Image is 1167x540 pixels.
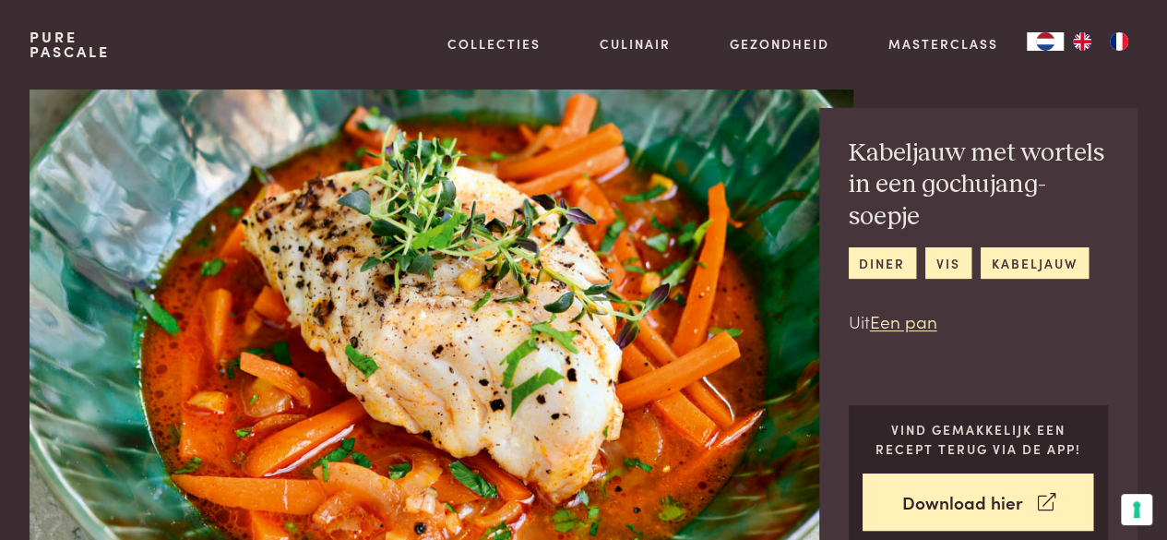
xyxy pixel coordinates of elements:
ul: Language list [1064,32,1137,51]
div: Language [1027,32,1064,51]
p: Vind gemakkelijk een recept terug via de app! [863,420,1093,458]
a: PurePascale [30,30,110,59]
aside: Language selected: Nederlands [1027,32,1137,51]
a: Een pan [870,308,937,333]
button: Uw voorkeuren voor toestemming voor trackingtechnologieën [1121,494,1152,525]
a: FR [1101,32,1137,51]
a: NL [1027,32,1064,51]
p: Uit [849,308,1109,335]
a: vis [925,247,971,278]
a: Culinair [600,34,671,54]
h2: Kabeljauw met wortels in een gochujang-soepje [849,138,1109,234]
a: Collecties [447,34,541,54]
a: EN [1064,32,1101,51]
a: Download hier [863,474,1093,532]
a: diner [849,247,916,278]
a: Masterclass [887,34,997,54]
a: Gezondheid [730,34,829,54]
a: kabeljauw [981,247,1088,278]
